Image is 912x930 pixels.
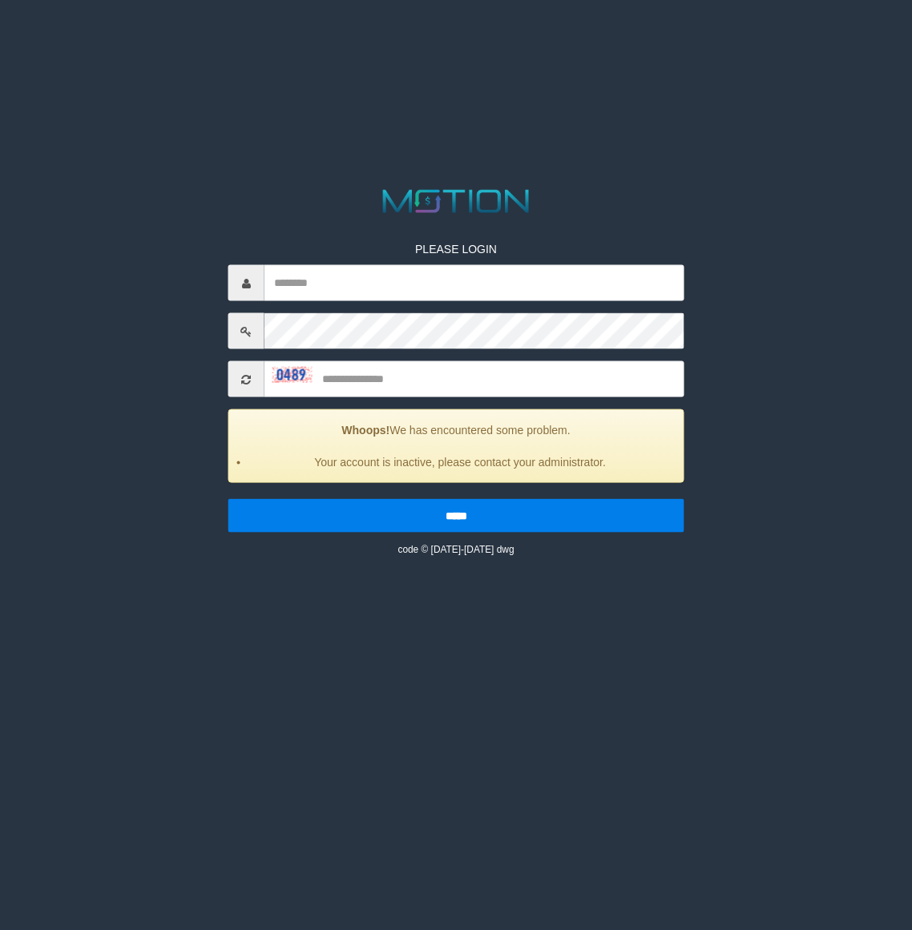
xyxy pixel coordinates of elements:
[272,366,313,382] img: captcha
[341,424,389,437] strong: Whoops!
[376,186,535,217] img: MOTION_logo.png
[249,454,672,470] li: Your account is inactive, please contact your administrator.
[397,544,514,555] small: code © [DATE]-[DATE] dwg
[228,409,684,483] div: We has encountered some problem.
[228,241,684,257] p: PLEASE LOGIN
